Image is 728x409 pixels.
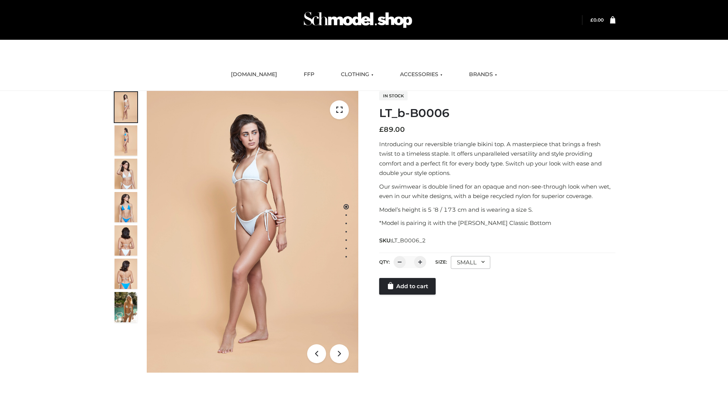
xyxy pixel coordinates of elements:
[301,5,415,35] img: Schmodel Admin 964
[379,125,384,134] span: £
[379,106,615,120] h1: LT_b-B0006
[115,225,137,256] img: ArielClassicBikiniTop_CloudNine_AzureSky_OW114ECO_7-scaled.jpg
[590,17,593,23] span: £
[147,91,358,373] img: LT_b-B0006
[379,278,436,295] a: Add to cart
[335,66,379,83] a: CLOTHING
[394,66,448,83] a: ACCESSORIES
[590,17,604,23] a: £0.00
[115,192,137,222] img: ArielClassicBikiniTop_CloudNine_AzureSky_OW114ECO_4-scaled.jpg
[225,66,283,83] a: [DOMAIN_NAME]
[115,292,137,322] img: Arieltop_CloudNine_AzureSky2.jpg
[379,91,408,100] span: In stock
[435,259,447,265] label: Size:
[379,218,615,228] p: *Model is pairing it with the [PERSON_NAME] Classic Bottom
[451,256,490,269] div: SMALL
[379,139,615,178] p: Introducing our reversible triangle bikini top. A masterpiece that brings a fresh twist to a time...
[379,236,427,245] span: SKU:
[392,237,426,244] span: LT_B0006_2
[115,92,137,122] img: ArielClassicBikiniTop_CloudNine_AzureSky_OW114ECO_1-scaled.jpg
[298,66,320,83] a: FFP
[379,205,615,215] p: Model’s height is 5 ‘8 / 173 cm and is wearing a size S.
[115,159,137,189] img: ArielClassicBikiniTop_CloudNine_AzureSky_OW114ECO_3-scaled.jpg
[379,182,615,201] p: Our swimwear is double lined for an opaque and non-see-through look when wet, even in our white d...
[379,125,405,134] bdi: 89.00
[115,259,137,289] img: ArielClassicBikiniTop_CloudNine_AzureSky_OW114ECO_8-scaled.jpg
[590,17,604,23] bdi: 0.00
[115,125,137,156] img: ArielClassicBikiniTop_CloudNine_AzureSky_OW114ECO_2-scaled.jpg
[463,66,503,83] a: BRANDS
[379,259,390,265] label: QTY:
